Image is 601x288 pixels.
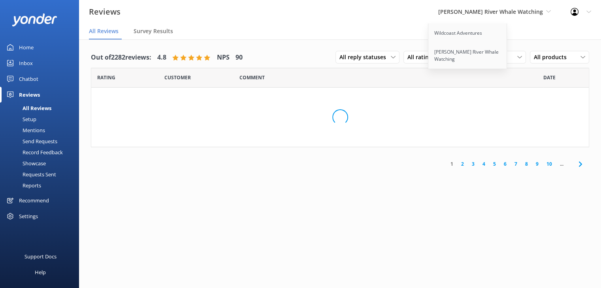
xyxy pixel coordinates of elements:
div: Record Feedback [5,147,63,158]
a: 4 [479,160,489,168]
div: Recommend [19,193,49,208]
span: Question [239,74,265,81]
a: Send Requests [5,136,79,147]
div: Support Docs [24,249,57,264]
h4: 90 [236,52,243,63]
span: All Reviews [89,27,119,35]
a: 2 [457,160,468,168]
a: 5 [489,160,500,168]
a: 7 [511,160,521,168]
div: Reviews [19,87,40,103]
div: Requests Sent [5,169,56,180]
span: Date [97,74,115,81]
span: All products [534,53,571,62]
div: Help [35,264,46,280]
div: Reports [5,180,41,191]
div: Inbox [19,55,33,71]
div: Home [19,39,34,55]
span: All reply statuses [339,53,391,62]
div: Send Requests [5,136,57,147]
span: Date [543,74,556,81]
h3: Reviews [89,6,121,18]
a: 1 [447,160,457,168]
span: Survey Results [134,27,173,35]
a: Showcase [5,158,79,169]
a: 9 [532,160,543,168]
a: All Reviews [5,103,79,114]
h4: Out of 2282 reviews: [91,52,151,63]
div: Mentions [5,125,45,136]
a: 10 [543,160,556,168]
div: Settings [19,208,38,224]
a: 3 [468,160,479,168]
div: Setup [5,114,36,125]
a: [PERSON_NAME] River Whale Watching [428,43,507,69]
a: Wildcoast Adventures [428,24,507,43]
a: 8 [521,160,532,168]
a: Record Feedback [5,147,79,158]
a: Reports [5,180,79,191]
span: All ratings [407,53,439,62]
div: Chatbot [19,71,38,87]
img: yonder-white-logo.png [12,13,57,26]
h4: 4.8 [157,52,166,63]
span: ... [556,160,567,168]
div: All Reviews [5,103,51,114]
div: Showcase [5,158,46,169]
h4: NPS [217,52,230,63]
a: Mentions [5,125,79,136]
a: Requests Sent [5,169,79,180]
span: Date [164,74,191,81]
a: Setup [5,114,79,125]
a: 6 [500,160,511,168]
span: [PERSON_NAME] River Whale Watching [438,8,543,15]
